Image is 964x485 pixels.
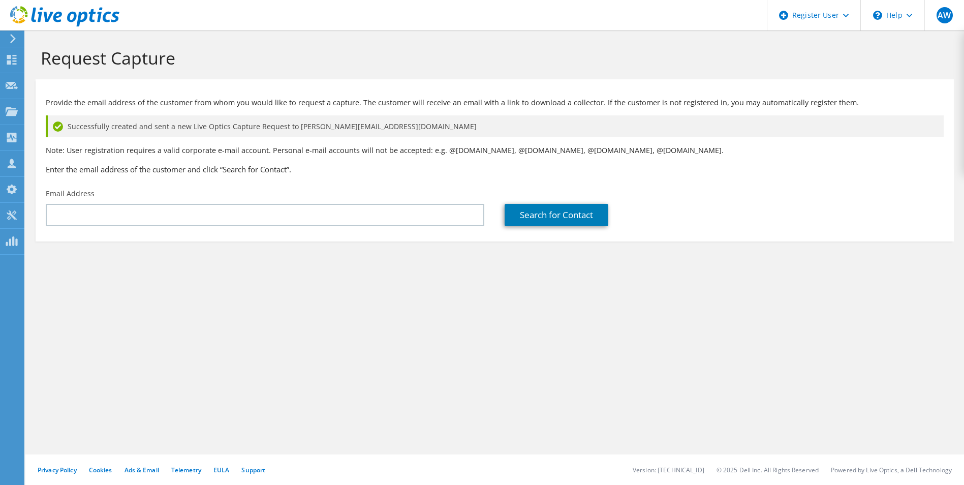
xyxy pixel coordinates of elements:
[46,97,944,108] p: Provide the email address of the customer from whom you would like to request a capture. The cust...
[873,11,882,20] svg: \n
[633,466,704,474] li: Version: [TECHNICAL_ID]
[241,466,265,474] a: Support
[937,7,953,23] span: AW
[46,164,944,175] h3: Enter the email address of the customer and click “Search for Contact”.
[41,47,944,69] h1: Request Capture
[89,466,112,474] a: Cookies
[213,466,229,474] a: EULA
[46,145,944,156] p: Note: User registration requires a valid corporate e-mail account. Personal e-mail accounts will ...
[68,121,477,132] span: Successfully created and sent a new Live Optics Capture Request to [PERSON_NAME][EMAIL_ADDRESS][D...
[171,466,201,474] a: Telemetry
[831,466,952,474] li: Powered by Live Optics, a Dell Technology
[46,189,95,199] label: Email Address
[505,204,608,226] a: Search for Contact
[38,466,77,474] a: Privacy Policy
[717,466,819,474] li: © 2025 Dell Inc. All Rights Reserved
[125,466,159,474] a: Ads & Email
